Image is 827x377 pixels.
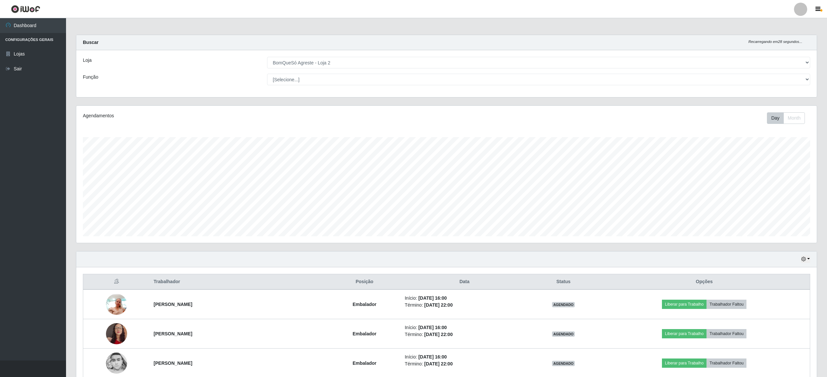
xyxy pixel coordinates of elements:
label: Função [83,74,98,81]
button: Liberar para Trabalho [662,300,706,309]
button: Liberar para Trabalho [662,358,706,368]
button: Trabalhador Faltou [706,358,746,368]
th: Status [528,274,599,290]
button: Day [767,112,784,124]
button: Month [783,112,805,124]
span: AGENDADO [552,302,575,307]
li: Término: [405,331,524,338]
th: Posição [328,274,401,290]
button: Liberar para Trabalho [662,329,706,338]
button: Trabalhador Faltou [706,329,746,338]
span: AGENDADO [552,331,575,337]
strong: [PERSON_NAME] [154,302,192,307]
strong: Embalador [353,331,376,336]
strong: Embalador [353,302,376,307]
label: Loja [83,57,91,64]
img: CoreUI Logo [11,5,40,13]
time: [DATE] 16:00 [418,295,447,301]
li: Início: [405,295,524,302]
strong: [PERSON_NAME] [154,331,192,336]
img: 1736286456624.jpeg [106,353,127,374]
button: Trabalhador Faltou [706,300,746,309]
strong: Embalador [353,360,376,366]
i: Recarregando em 28 segundos... [748,40,802,44]
div: Agendamentos [83,112,380,119]
th: Trabalhador [150,274,328,290]
time: [DATE] 22:00 [424,302,453,308]
time: [DATE] 22:00 [424,332,453,337]
li: Término: [405,302,524,309]
time: [DATE] 16:00 [418,354,447,359]
time: [DATE] 22:00 [424,361,453,366]
th: Opções [599,274,810,290]
th: Data [401,274,528,290]
li: Início: [405,324,524,331]
div: First group [767,112,805,124]
li: Início: [405,354,524,360]
strong: Buscar [83,40,98,45]
div: Toolbar with button groups [767,112,810,124]
time: [DATE] 16:00 [418,325,447,330]
img: 1736253877795.jpeg [106,315,127,353]
li: Término: [405,360,524,367]
img: 1704221939354.jpeg [106,290,127,318]
span: AGENDADO [552,361,575,366]
strong: [PERSON_NAME] [154,360,192,366]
